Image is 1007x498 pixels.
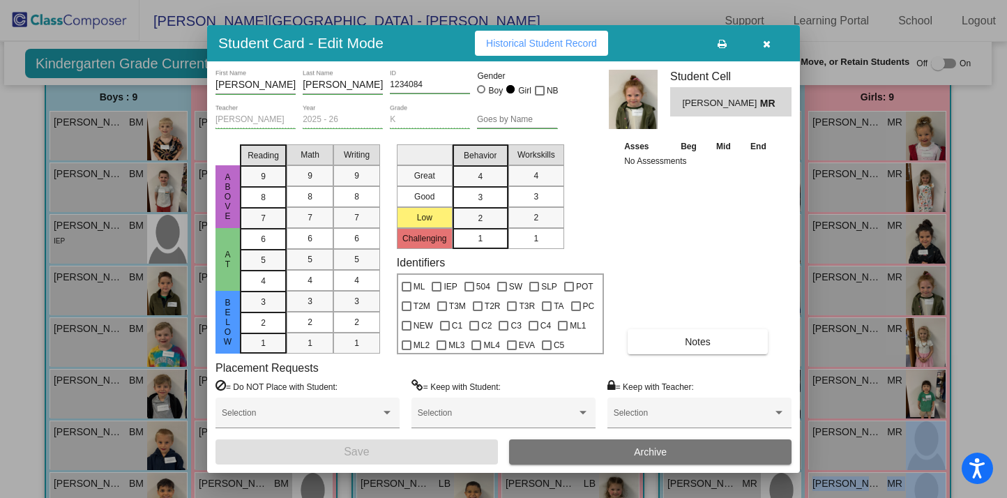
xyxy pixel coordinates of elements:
[706,139,740,154] th: Mid
[414,298,430,315] span: T2M
[261,212,266,225] span: 7
[222,250,234,269] span: At
[685,336,711,347] span: Notes
[344,149,370,161] span: Writing
[354,232,359,245] span: 6
[261,191,266,204] span: 8
[488,84,503,97] div: Boy
[478,191,483,204] span: 3
[464,149,497,162] span: Behavior
[533,190,538,203] span: 3
[218,34,384,52] h3: Student Card - Edit Mode
[607,379,694,393] label: = Keep with Teacher:
[308,274,312,287] span: 4
[390,80,470,90] input: Enter ID
[354,316,359,329] span: 2
[621,139,671,154] th: Asses
[308,316,312,329] span: 2
[261,337,266,349] span: 1
[509,278,522,295] span: SW
[547,82,559,99] span: NB
[222,298,234,347] span: Below
[760,96,780,111] span: MR
[476,278,490,295] span: 504
[308,295,312,308] span: 3
[354,274,359,287] span: 4
[477,115,557,125] input: goes by name
[308,169,312,182] span: 9
[411,379,501,393] label: = Keep with Student:
[509,439,792,465] button: Archive
[478,212,483,225] span: 2
[483,337,499,354] span: ML4
[308,232,312,245] span: 6
[540,317,551,334] span: C4
[628,329,768,354] button: Notes
[541,278,557,295] span: SLP
[621,154,776,168] td: No Assessments
[414,317,433,334] span: NEW
[533,169,538,182] span: 4
[481,317,492,334] span: C2
[485,298,501,315] span: T2R
[303,115,383,125] input: year
[248,149,279,162] span: Reading
[215,361,319,375] label: Placement Requests
[510,317,521,334] span: C3
[570,317,586,334] span: ML1
[354,253,359,266] span: 5
[308,337,312,349] span: 1
[215,379,338,393] label: = Do NOT Place with Student:
[444,278,457,295] span: IEP
[301,149,319,161] span: Math
[670,70,792,83] h3: Student Cell
[576,278,593,295] span: POT
[475,31,608,56] button: Historical Student Record
[517,149,555,161] span: Workskills
[554,337,564,354] span: C5
[261,170,266,183] span: 9
[414,278,425,295] span: ML
[390,115,470,125] input: grade
[519,337,535,354] span: EVA
[478,232,483,245] span: 1
[519,298,535,315] span: T3R
[554,298,563,315] span: TA
[308,190,312,203] span: 8
[354,169,359,182] span: 9
[533,232,538,245] span: 1
[517,84,531,97] div: Girl
[397,256,445,269] label: Identifiers
[308,211,312,224] span: 7
[261,233,266,246] span: 6
[354,337,359,349] span: 1
[354,211,359,224] span: 7
[261,296,266,308] span: 3
[261,254,266,266] span: 5
[583,298,595,315] span: PC
[452,317,462,334] span: C1
[477,70,557,82] mat-label: Gender
[261,275,266,287] span: 4
[533,211,538,224] span: 2
[478,170,483,183] span: 4
[215,115,296,125] input: teacher
[308,253,312,266] span: 5
[222,172,234,221] span: ABove
[486,38,597,49] span: Historical Student Record
[354,295,359,308] span: 3
[448,337,464,354] span: ML3
[414,337,430,354] span: ML2
[215,439,498,465] button: Save
[344,446,369,458] span: Save
[449,298,466,315] span: T3M
[671,139,707,154] th: Beg
[261,317,266,329] span: 2
[634,446,667,458] span: Archive
[682,96,759,111] span: [PERSON_NAME]
[741,139,777,154] th: End
[354,190,359,203] span: 8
